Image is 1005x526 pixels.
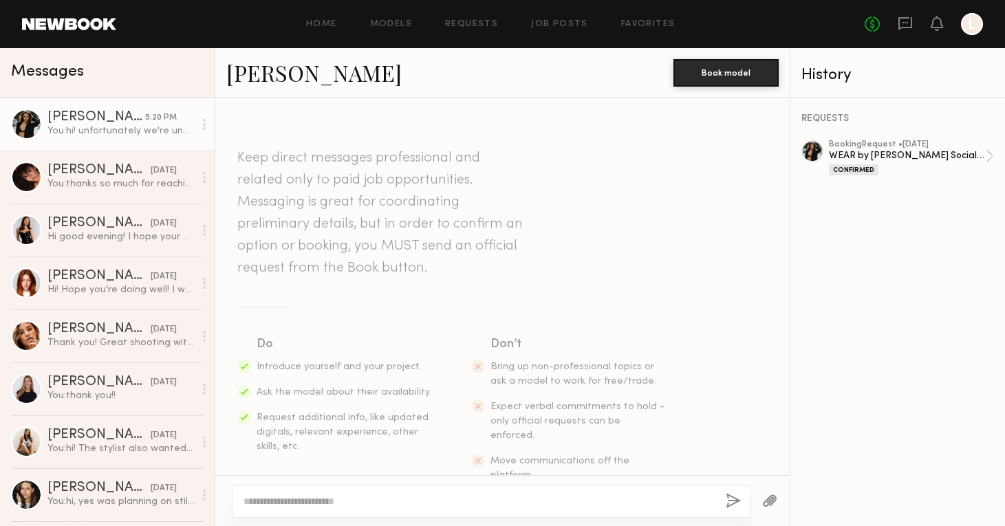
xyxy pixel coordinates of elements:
[621,20,676,29] a: Favorites
[47,481,151,495] div: [PERSON_NAME]
[257,413,429,451] span: Request additional info, like updated digitals, relevant experience, other skills, etc.
[226,58,402,87] a: [PERSON_NAME]
[47,217,151,230] div: [PERSON_NAME]
[47,177,194,190] div: You: thanks so much for reaching out! we've filled all the model slots at this time so we will re...
[490,457,629,480] span: Move communications off the platform.
[151,323,177,336] div: [DATE]
[961,13,983,35] a: L
[445,20,498,29] a: Requests
[531,20,588,29] a: Job Posts
[151,429,177,442] div: [DATE]
[151,376,177,389] div: [DATE]
[829,140,986,149] div: booking Request • [DATE]
[145,111,177,124] div: 5:20 PM
[490,335,667,354] div: Don’t
[47,111,145,124] div: [PERSON_NAME]
[47,164,151,177] div: [PERSON_NAME]
[370,20,412,29] a: Models
[673,66,779,78] a: Book model
[257,362,422,371] span: Introduce yourself and your project.
[47,336,194,349] div: Thank you! Great shooting with you guys [DATE] 💕
[490,402,664,440] span: Expect verbal commitments to hold - only official requests can be enforced.
[490,362,656,386] span: Bring up non-professional topics or ask a model to work for free/trade.
[47,375,151,389] div: [PERSON_NAME]
[47,322,151,336] div: [PERSON_NAME]
[829,164,878,175] div: Confirmed
[11,64,84,80] span: Messages
[47,270,151,283] div: [PERSON_NAME]
[47,124,194,138] div: You: hi! unfortunately we're unable to move as we already have the studio, stylist, photographer ...
[306,20,337,29] a: Home
[829,140,994,175] a: bookingRequest •[DATE]WEAR by [PERSON_NAME] Social Media ShootConfirmed
[47,230,194,243] div: Hi good evening! I hope your week is going great so far. I tried to confirm the booking but it’s ...
[151,164,177,177] div: [DATE]
[151,482,177,495] div: [DATE]
[257,388,431,397] span: Ask the model about their availability.
[47,495,194,508] div: You: hi, yes was planning on still using you. Unfortunately we cannot shift shot dates as we alre...
[237,147,526,279] header: Keep direct messages professional and related only to paid job opportunities. Messaging is great ...
[829,149,986,162] div: WEAR by [PERSON_NAME] Social Media Shoot
[151,217,177,230] div: [DATE]
[47,283,194,296] div: Hi! Hope you’re doing well! I wanted to reach out to let you guys know that I am also an influenc...
[47,389,194,402] div: You: thank you!!
[151,270,177,283] div: [DATE]
[47,428,151,442] div: [PERSON_NAME]
[801,114,994,124] div: REQUESTS
[257,335,433,354] div: Do
[801,67,994,83] div: History
[47,442,194,455] div: You: hi! The stylist also wanted me to pass along to all the models "can you ask them to please b...
[673,59,779,87] button: Book model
